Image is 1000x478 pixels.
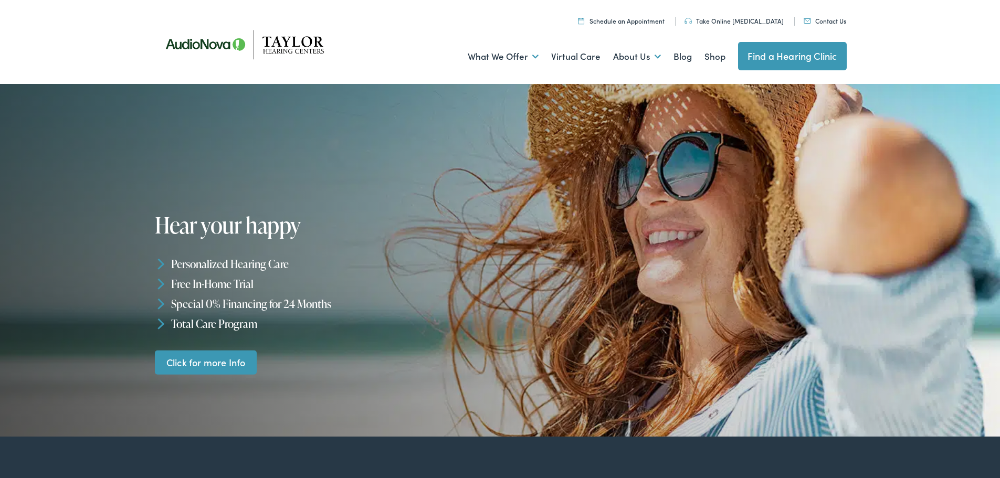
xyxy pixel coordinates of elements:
[155,274,505,294] li: Free In-Home Trial
[155,213,474,237] h1: Hear your happy
[738,42,847,70] a: Find a Hearing Clinic
[685,16,784,25] a: Take Online [MEDICAL_DATA]
[155,254,505,274] li: Personalized Hearing Care
[704,37,725,76] a: Shop
[578,17,584,24] img: utility icon
[468,37,539,76] a: What We Offer
[673,37,692,76] a: Blog
[155,313,505,333] li: Total Care Program
[155,350,257,375] a: Click for more Info
[155,294,505,314] li: Special 0% Financing for 24 Months
[578,16,665,25] a: Schedule an Appointment
[613,37,661,76] a: About Us
[685,18,692,24] img: utility icon
[551,37,601,76] a: Virtual Care
[804,18,811,24] img: utility icon
[804,16,846,25] a: Contact Us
